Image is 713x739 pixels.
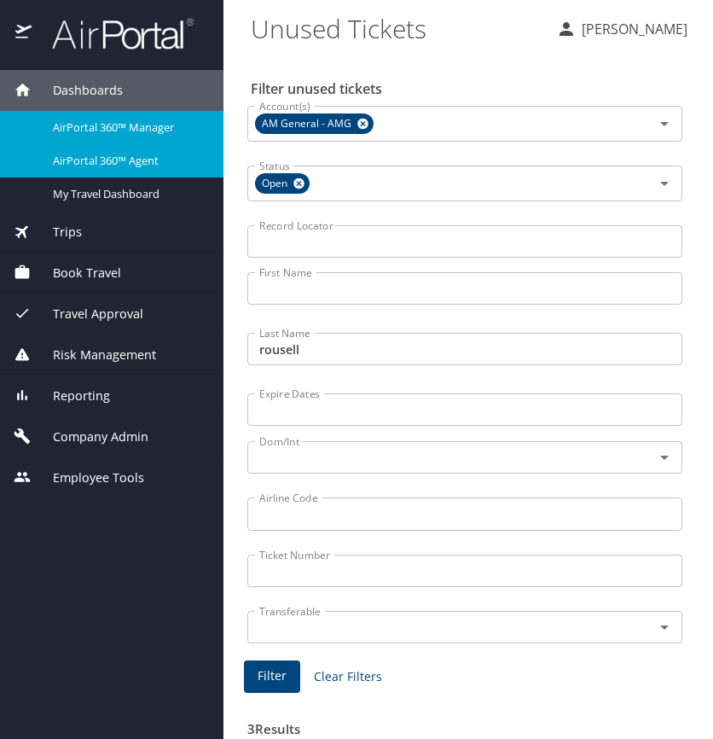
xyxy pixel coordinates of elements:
[32,387,110,405] span: Reporting
[577,19,687,39] p: [PERSON_NAME]
[255,113,374,134] div: AM General - AMG
[255,175,298,193] span: Open
[32,81,123,100] span: Dashboards
[53,153,203,169] span: AirPortal 360™ Agent
[32,428,148,446] span: Company Admin
[652,112,676,136] button: Open
[258,666,287,687] span: Filter
[32,305,143,323] span: Travel Approval
[15,17,33,50] img: icon-airportal.png
[652,615,676,639] button: Open
[549,14,694,44] button: [PERSON_NAME]
[244,660,300,694] button: Filter
[251,2,542,55] h1: Unused Tickets
[32,264,121,282] span: Book Travel
[251,75,686,102] h2: Filter unused tickets
[33,17,194,50] img: airportal-logo.png
[32,223,82,241] span: Trips
[255,115,362,133] span: AM General - AMG
[255,173,310,194] div: Open
[53,186,203,202] span: My Travel Dashboard
[307,661,389,693] button: Clear Filters
[652,172,676,195] button: Open
[247,709,682,739] h3: 3 Results
[32,468,144,487] span: Employee Tools
[314,666,382,688] span: Clear Filters
[32,346,156,364] span: Risk Management
[53,119,203,136] span: AirPortal 360™ Manager
[652,445,676,469] button: Open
